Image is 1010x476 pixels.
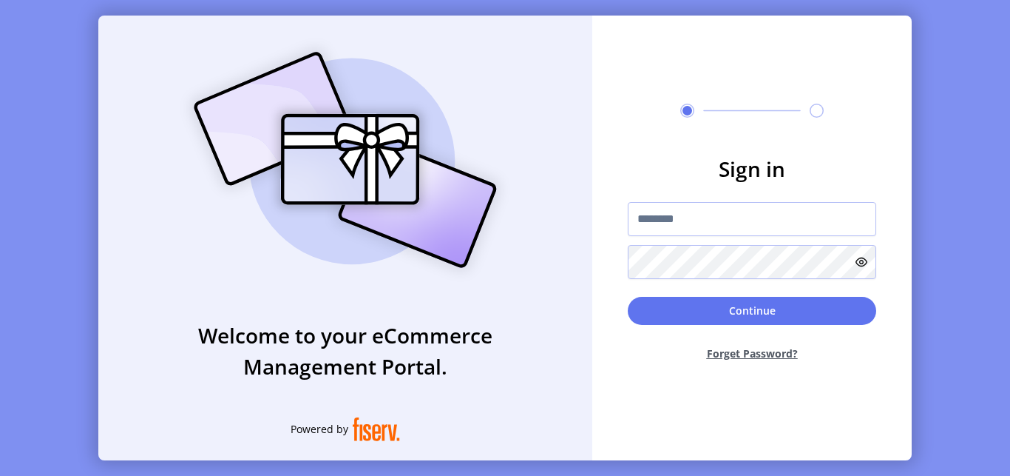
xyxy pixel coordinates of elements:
button: Continue [628,297,876,325]
img: card_Illustration.svg [172,36,519,284]
button: Forget Password? [628,334,876,373]
h3: Sign in [628,153,876,184]
span: Powered by [291,421,348,437]
h3: Welcome to your eCommerce Management Portal. [98,320,592,382]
